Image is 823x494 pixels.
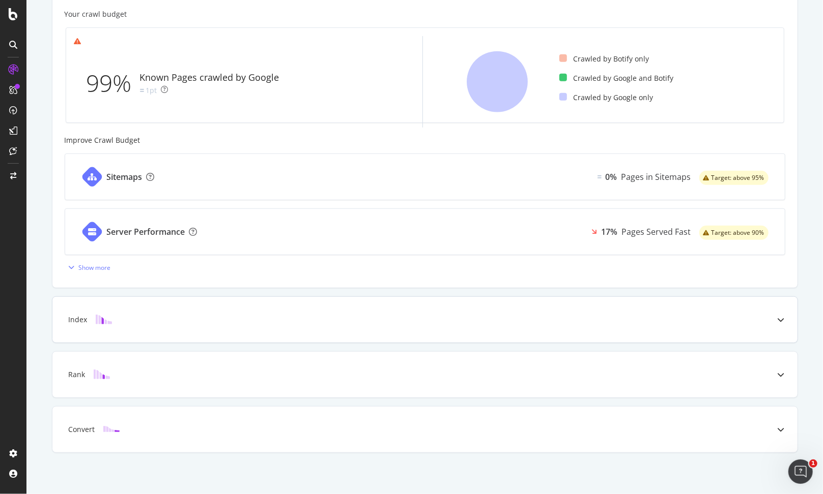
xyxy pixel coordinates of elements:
[559,54,649,64] div: Crawled by Botify only
[699,226,769,240] div: warning label
[87,67,140,100] div: 99%
[606,171,617,183] div: 0%
[65,259,111,275] button: Show more
[699,171,769,185] div: warning label
[94,369,110,379] img: block-icon
[809,459,817,468] span: 1
[107,171,143,183] div: Sitemaps
[69,424,95,435] div: Convert
[788,459,813,484] iframe: Intercom live chat
[146,85,157,96] div: 1pt
[65,135,785,145] div: Improve Crawl Budget
[559,92,653,103] div: Crawled by Google only
[598,175,602,178] img: Equal
[96,315,112,324] img: block-icon
[621,171,691,183] div: Pages in Sitemaps
[65,9,127,19] div: Your crawl budget
[103,424,120,434] img: block-icon
[69,315,88,325] div: Index
[712,175,764,181] span: Target: above 95%
[622,226,691,238] div: Pages Served Fast
[602,226,618,238] div: 17%
[79,263,111,272] div: Show more
[69,369,86,380] div: Rank
[559,73,673,83] div: Crawled by Google and Botify
[65,153,785,200] a: SitemapsEqual0%Pages in Sitemapswarning label
[140,71,279,84] div: Known Pages crawled by Google
[140,89,144,92] img: Equal
[712,230,764,236] span: Target: above 90%
[107,226,185,238] div: Server Performance
[65,208,785,255] a: Server Performance17%Pages Served Fastwarning label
